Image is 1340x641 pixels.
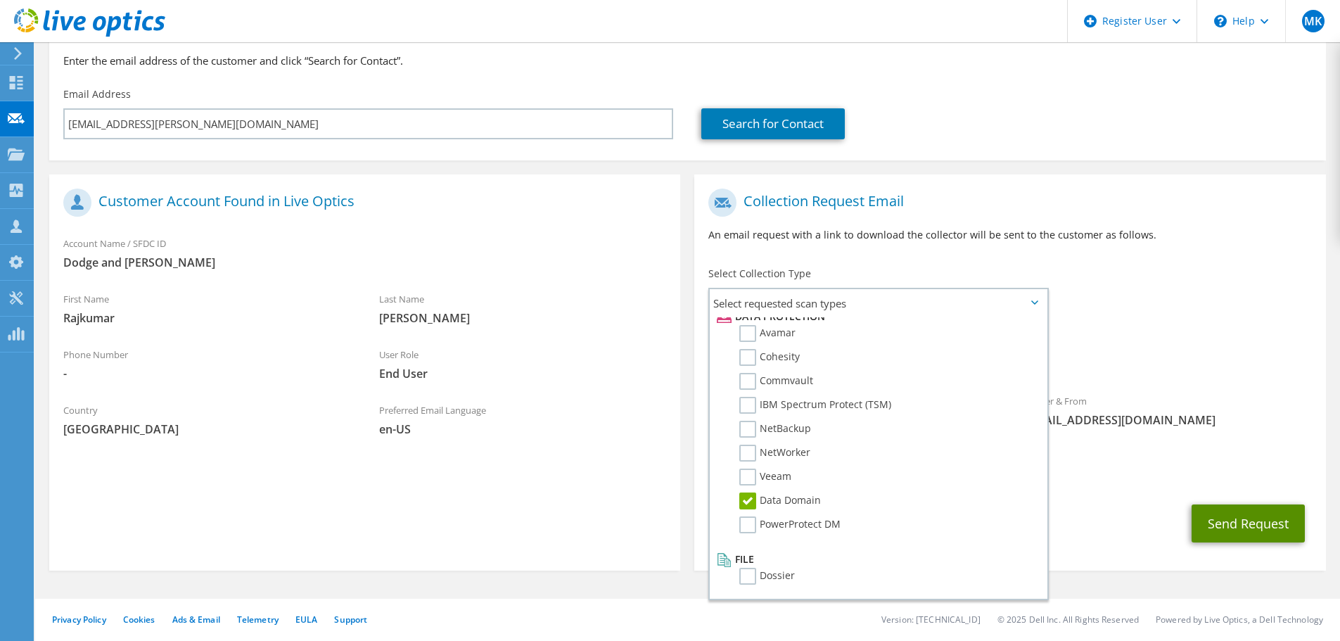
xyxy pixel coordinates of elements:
div: First Name [49,284,365,333]
label: Cohesity [739,349,800,366]
span: en-US [379,421,667,437]
span: Rajkumar [63,310,351,326]
span: [EMAIL_ADDRESS][DOMAIN_NAME] [1024,412,1312,428]
svg: \n [1214,15,1227,27]
p: An email request with a link to download the collector will be sent to the customer as follows. [708,227,1311,243]
div: Sender & From [1010,386,1326,435]
div: User Role [365,340,681,388]
div: Requested Collections [694,323,1325,379]
div: To [694,386,1010,435]
div: CC & Reply To [694,442,1325,490]
label: IBM Spectrum Protect (TSM) [739,397,891,414]
label: Select Collection Type [708,267,811,281]
h1: Collection Request Email [708,189,1304,217]
label: PowerProtect DM [739,516,841,533]
span: [PERSON_NAME] [379,310,667,326]
label: NetBackup [739,421,811,438]
label: Avamar [739,325,796,342]
label: Data Domain [739,493,821,509]
span: - [63,366,351,381]
span: Select requested scan types [710,289,1047,317]
div: Account Name / SFDC ID [49,229,680,277]
li: File [713,551,1040,568]
span: [GEOGRAPHIC_DATA] [63,421,351,437]
a: Privacy Policy [52,614,106,626]
div: Preferred Email Language [365,395,681,444]
li: Version: [TECHNICAL_ID] [881,614,981,626]
label: Commvault [739,373,813,390]
a: Search for Contact [701,108,845,139]
label: Email Address [63,87,131,101]
span: MK [1302,10,1325,32]
a: Support [334,614,367,626]
a: EULA [295,614,317,626]
h3: Enter the email address of the customer and click “Search for Contact”. [63,53,1312,68]
a: Cookies [123,614,155,626]
button: Send Request [1192,504,1305,542]
li: Powered by Live Optics, a Dell Technology [1156,614,1323,626]
a: Telemetry [237,614,279,626]
li: © 2025 Dell Inc. All Rights Reserved [997,614,1139,626]
h1: Customer Account Found in Live Optics [63,189,659,217]
div: Phone Number [49,340,365,388]
div: Last Name [365,284,681,333]
label: NetWorker [739,445,810,462]
a: Ads & Email [172,614,220,626]
label: Dossier [739,568,795,585]
span: Dodge and [PERSON_NAME] [63,255,666,270]
label: Veeam [739,469,791,485]
div: Country [49,395,365,444]
span: End User [379,366,667,381]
